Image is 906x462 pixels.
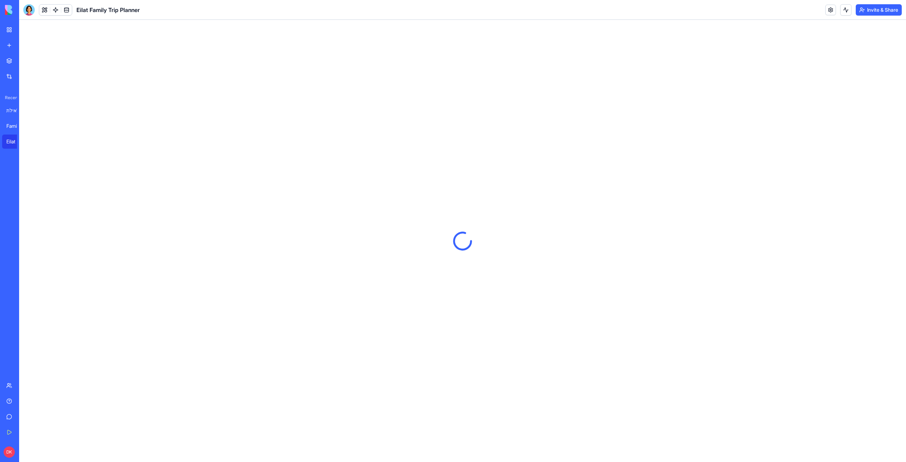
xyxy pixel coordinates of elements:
a: Eilat Family Trip Planner [2,135,30,149]
button: Invite & Share [856,4,902,16]
a: Family Trip Planner [2,119,30,133]
a: מתכנן הטיול לאילת [2,103,30,118]
span: Eilat Family Trip Planner [76,6,140,14]
span: DK [4,446,15,458]
div: Family Trip Planner [6,122,26,130]
div: מתכנן הטיול לאילת [6,107,26,114]
span: Recent [2,95,17,101]
div: Eilat Family Trip Planner [6,138,26,145]
img: logo [5,5,49,15]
